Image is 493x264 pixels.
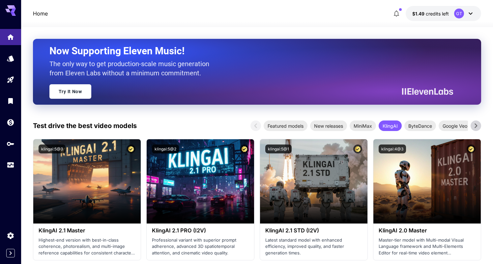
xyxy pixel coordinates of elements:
div: API Keys [7,140,14,148]
p: Latest standard model with enhanced efficiency, improved quality, and faster generation times. [265,237,362,256]
p: Master-tier model with Multi-modal Visual Language framework and Multi-Elements Editor for real-t... [379,237,476,256]
p: Test drive the best video models [33,121,137,131]
img: alt [33,139,141,224]
span: Google Veo [439,122,471,129]
div: Settings [7,231,14,240]
button: Expand sidebar [6,249,15,257]
div: New releases [310,120,347,131]
span: ByteDance [404,122,436,129]
p: Highest-end version with best-in-class coherence, photorealism, and multi-image reference capabil... [39,237,135,256]
button: klingai:5@1 [265,145,292,153]
button: $1.49287GT [406,6,481,21]
span: New releases [310,122,347,129]
div: Google Veo [439,120,471,131]
a: Try It Now [49,84,91,99]
span: credits left [426,11,449,16]
button: klingai:5@2 [152,145,179,153]
img: alt [260,139,367,224]
a: Home [33,10,48,17]
div: Playground [7,76,14,84]
h2: Now Supporting Eleven Music! [49,45,448,57]
nav: breadcrumb [33,10,48,17]
span: Featured models [264,122,307,129]
div: MiniMax [350,120,376,131]
div: Featured models [264,120,307,131]
div: Models [7,54,14,63]
span: $1.49 [412,11,426,16]
button: Certified Model – Vetted for best performance and includes a commercial license. [240,145,249,153]
h3: KlingAI 2.1 Master [39,227,135,234]
div: ByteDance [404,120,436,131]
p: The only way to get production-scale music generation from Eleven Labs without a minimum commitment. [49,59,214,78]
img: alt [147,139,254,224]
div: Home [7,33,14,41]
h3: KlingAI 2.0 Master [379,227,476,234]
button: Certified Model – Vetted for best performance and includes a commercial license. [353,145,362,153]
div: Usage [7,161,14,169]
span: KlingAI [379,122,402,129]
div: Library [7,97,14,105]
button: Certified Model – Vetted for best performance and includes a commercial license. [127,145,135,153]
h3: KlingAI 2.1 PRO (I2V) [152,227,249,234]
div: KlingAI [379,120,402,131]
button: Certified Model – Vetted for best performance and includes a commercial license. [467,145,476,153]
div: $1.49287 [412,10,449,17]
img: alt [373,139,481,224]
span: MiniMax [350,122,376,129]
h3: KlingAI 2.1 STD (I2V) [265,227,362,234]
div: Wallet [7,118,14,126]
button: klingai:4@3 [379,145,406,153]
button: klingai:5@3 [39,145,66,153]
div: GT [454,9,464,18]
p: Professional variant with superior prompt adherence, advanced 3D spatiotemporal attention, and ci... [152,237,249,256]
